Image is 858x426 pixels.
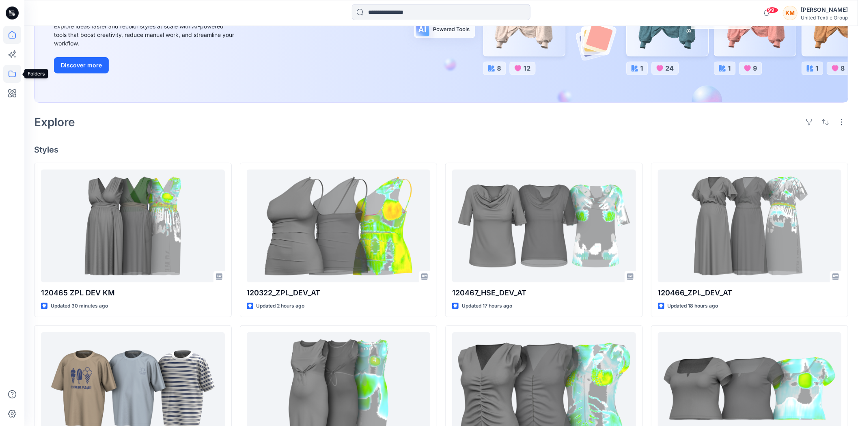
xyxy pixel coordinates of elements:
p: 120465 ZPL DEV KM [41,287,225,299]
a: Discover more [54,57,237,73]
span: 99+ [766,7,778,13]
a: 120467_HSE_DEV_AT [452,170,636,282]
p: Updated 17 hours ago [462,302,512,310]
p: 120322_ZPL_DEV_AT [247,287,431,299]
p: 120466_ZPL_DEV_AT [658,287,842,299]
a: 120465 ZPL DEV KM [41,170,225,282]
h4: Styles [34,145,848,155]
h2: Explore [34,116,75,129]
p: Updated 2 hours ago [257,302,305,310]
p: 120467_HSE_DEV_AT [452,287,636,299]
button: Discover more [54,57,109,73]
a: 120322_ZPL_DEV_AT [247,170,431,282]
p: Updated 30 minutes ago [51,302,108,310]
div: Explore ideas faster and recolor styles at scale with AI-powered tools that boost creativity, red... [54,22,237,47]
a: 120466_ZPL_DEV_AT [658,170,842,282]
div: KM [783,6,798,20]
div: [PERSON_NAME] [801,5,848,15]
p: Updated 18 hours ago [668,302,718,310]
div: United Textile Group [801,15,848,21]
